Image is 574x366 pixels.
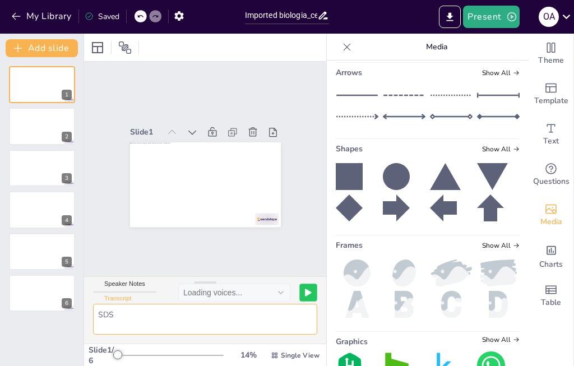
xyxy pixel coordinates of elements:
span: Single View [281,351,320,360]
button: Loading voices... [178,284,290,302]
span: Graphics [336,336,368,347]
img: paint2.png [430,260,473,286]
button: Export to PowerPoint [439,6,461,28]
span: Theme [538,54,564,67]
div: Add ready made slides [529,74,573,114]
div: 4 [62,215,72,225]
img: oval.png [383,260,425,286]
p: Media [356,34,517,61]
img: paint.png [477,260,520,286]
span: Show all [482,145,520,153]
div: https://cdn.sendsteps.com/images/logo/sendsteps_logo_white.pnghttps://cdn.sendsteps.com/images/lo... [9,275,75,312]
div: 6 [62,298,72,308]
div: 2 [62,132,72,142]
div: Saved [85,11,119,22]
div: https://cdn.sendsteps.com/images/logo/sendsteps_logo_white.pnghttps://cdn.sendsteps.com/images/lo... [9,66,75,103]
img: ball.png [336,260,378,286]
div: 3 [62,173,72,183]
div: 5 [62,257,72,267]
span: Shapes [336,143,363,154]
span: Show all [482,69,520,77]
button: Add slide [6,39,78,57]
button: Play [299,284,317,301]
span: Questions [533,175,570,188]
div: https://cdn.sendsteps.com/images/logo/sendsteps_logo_white.pnghttps://cdn.sendsteps.com/images/lo... [9,150,75,187]
span: Table [541,296,561,309]
img: c.png [430,291,473,318]
img: a.png [336,291,378,318]
button: Transcript [93,295,143,307]
div: O A [539,7,559,27]
div: https://cdn.sendsteps.com/images/logo/sendsteps_logo_white.pnghttps://cdn.sendsteps.com/images/lo... [9,191,75,228]
div: Layout [89,39,107,57]
img: b.png [383,291,425,318]
span: Show all [482,336,520,344]
div: https://cdn.sendsteps.com/images/logo/sendsteps_logo_white.pnghttps://cdn.sendsteps.com/images/lo... [9,233,75,270]
span: Media [540,216,562,228]
div: Add charts and graphs [529,235,573,276]
span: Position [118,41,132,54]
div: Get real-time input from your audience [529,155,573,195]
button: O A [539,6,559,28]
span: Template [534,95,568,107]
div: Change the overall theme [529,34,573,74]
div: Add text boxes [529,114,573,155]
div: Slide 1 [143,105,174,124]
img: d.png [477,291,520,318]
button: Present [463,6,519,28]
div: 1 [62,90,72,100]
textarea: SDS [93,304,317,335]
div: https://cdn.sendsteps.com/images/logo/sendsteps_logo_white.pnghttps://cdn.sendsteps.com/images/lo... [9,108,75,145]
input: Insert title [245,7,318,24]
span: Show all [482,242,520,249]
span: Text [543,135,559,147]
div: Add a table [529,276,573,316]
button: Speaker Notes [93,280,156,293]
div: 14 % [235,350,262,360]
button: My Library [8,7,76,25]
span: Frames [336,240,363,251]
span: Charts [539,258,563,271]
div: Add images, graphics, shapes or video [529,195,573,235]
span: Arrows [336,67,362,78]
div: Slide 1 / 6 [89,345,116,366]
